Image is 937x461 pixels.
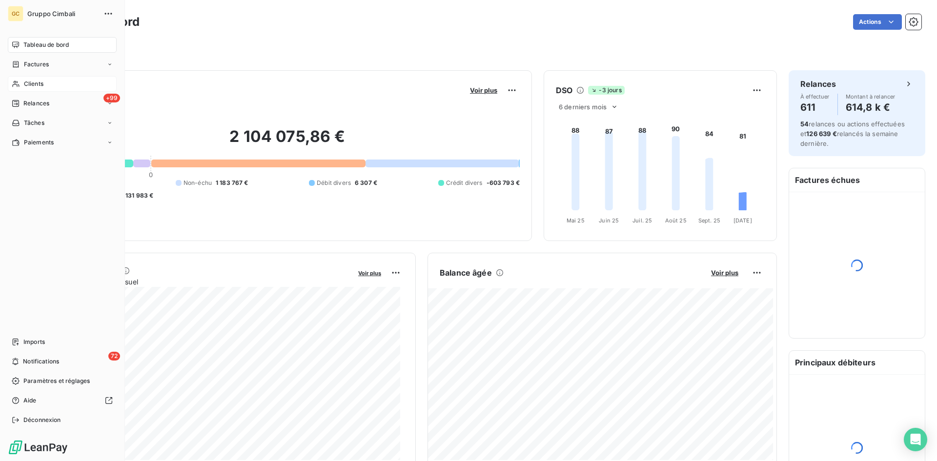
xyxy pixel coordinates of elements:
[904,428,927,451] div: Open Intercom Messenger
[355,179,377,187] span: 6 307 €
[467,86,500,95] button: Voir plus
[599,217,619,224] tspan: Juin 25
[23,338,45,346] span: Imports
[800,100,830,115] h4: 611
[789,168,925,192] h6: Factures échues
[23,396,37,405] span: Aide
[559,103,607,111] span: 6 derniers mois
[846,100,896,115] h4: 614,8 k €
[665,217,687,224] tspan: Août 25
[567,217,585,224] tspan: Mai 25
[24,60,49,69] span: Factures
[806,130,836,138] span: 126 639 €
[183,179,212,187] span: Non-échu
[556,84,572,96] h6: DSO
[317,179,351,187] span: Débit divers
[708,268,741,277] button: Voir plus
[8,393,117,408] a: Aide
[23,40,69,49] span: Tableau de bord
[55,277,351,287] span: Chiffre d'affaires mensuel
[27,10,98,18] span: Gruppo Cimbali
[24,138,54,147] span: Paiements
[846,94,896,100] span: Montant à relancer
[446,179,483,187] span: Crédit divers
[149,171,153,179] span: 0
[800,120,809,128] span: 54
[800,94,830,100] span: À effectuer
[632,217,652,224] tspan: Juil. 25
[24,119,44,127] span: Tâches
[23,99,49,108] span: Relances
[470,86,497,94] span: Voir plus
[24,80,43,88] span: Clients
[800,78,836,90] h6: Relances
[8,6,23,21] div: GC
[487,179,520,187] span: -603 793 €
[23,416,61,424] span: Déconnexion
[733,217,752,224] tspan: [DATE]
[698,217,720,224] tspan: Sept. 25
[122,191,154,200] span: -131 983 €
[55,127,520,156] h2: 2 104 075,86 €
[103,94,120,102] span: +99
[23,377,90,385] span: Paramètres et réglages
[588,86,624,95] span: -3 jours
[800,120,905,147] span: relances ou actions effectuées et relancés la semaine dernière.
[108,352,120,361] span: 72
[8,440,68,455] img: Logo LeanPay
[440,267,492,279] h6: Balance âgée
[358,270,381,277] span: Voir plus
[23,357,59,366] span: Notifications
[711,269,738,277] span: Voir plus
[789,351,925,374] h6: Principaux débiteurs
[216,179,248,187] span: 1 183 767 €
[853,14,902,30] button: Actions
[355,268,384,277] button: Voir plus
